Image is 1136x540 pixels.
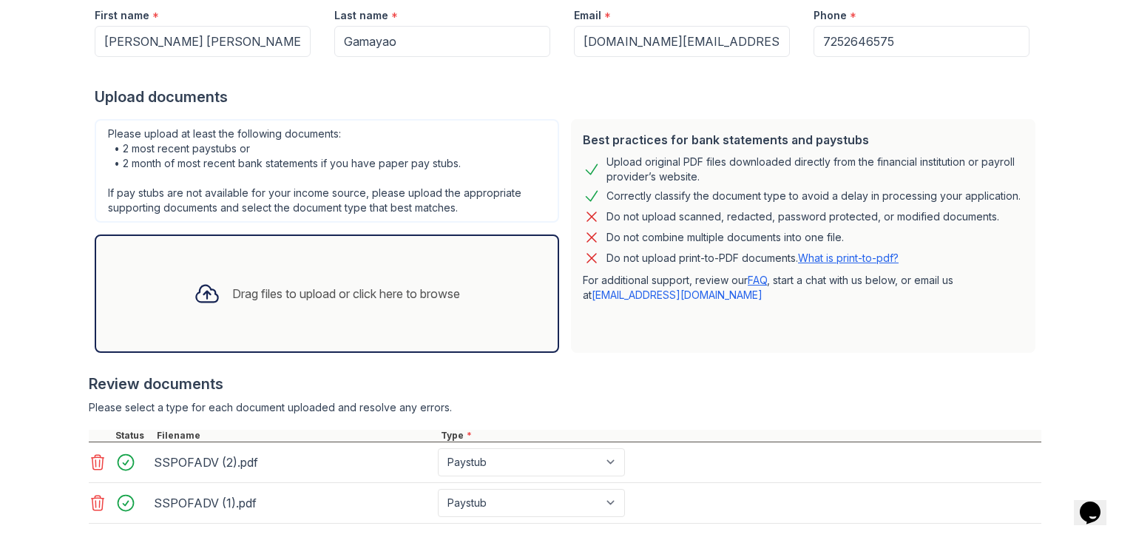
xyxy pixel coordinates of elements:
[89,374,1041,394] div: Review documents
[334,8,388,23] label: Last name
[606,229,844,246] div: Do not combine multiple documents into one file.
[748,274,767,286] a: FAQ
[1074,481,1121,525] iframe: chat widget
[583,273,1024,303] p: For additional support, review our , start a chat with us below, or email us at
[154,450,432,474] div: SSPOFADV (2).pdf
[583,131,1024,149] div: Best practices for bank statements and paystubs
[814,8,847,23] label: Phone
[95,87,1041,107] div: Upload documents
[606,155,1024,184] div: Upload original PDF files downloaded directly from the financial institution or payroll provider’...
[89,400,1041,415] div: Please select a type for each document uploaded and resolve any errors.
[798,252,899,264] a: What is print-to-pdf?
[592,288,763,301] a: [EMAIL_ADDRESS][DOMAIN_NAME]
[154,491,432,515] div: SSPOFADV (1).pdf
[438,430,1041,442] div: Type
[154,430,438,442] div: Filename
[95,119,559,223] div: Please upload at least the following documents: • 2 most recent paystubs or • 2 month of most rec...
[232,285,460,303] div: Drag files to upload or click here to browse
[606,208,999,226] div: Do not upload scanned, redacted, password protected, or modified documents.
[95,8,149,23] label: First name
[574,8,601,23] label: Email
[606,251,899,266] p: Do not upload print-to-PDF documents.
[606,187,1021,205] div: Correctly classify the document type to avoid a delay in processing your application.
[112,430,154,442] div: Status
